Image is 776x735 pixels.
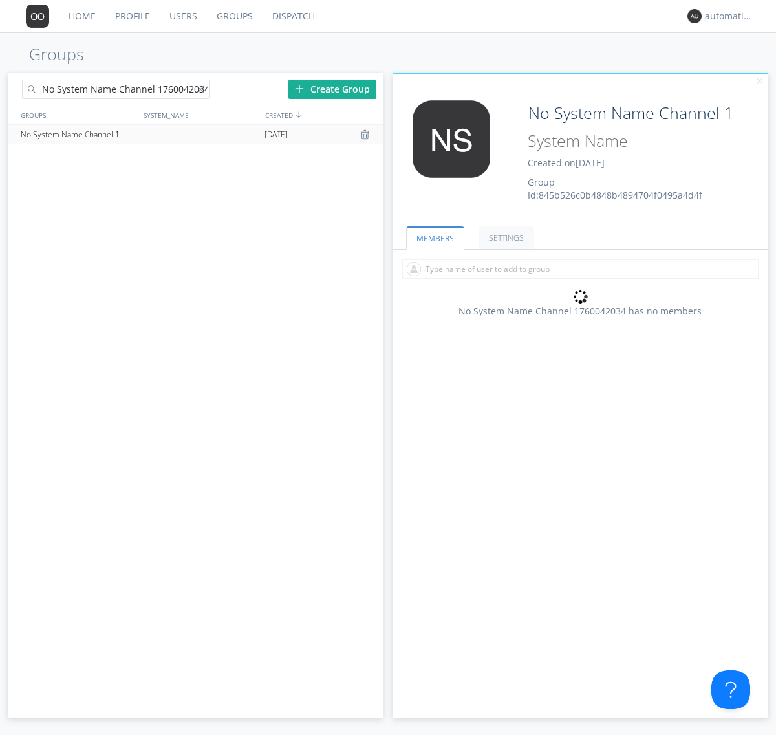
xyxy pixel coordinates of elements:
img: 373638.png [687,9,702,23]
div: No System Name Channel 1760042034 has no members [393,305,768,318]
div: Create Group [288,80,376,99]
img: 373638.png [403,100,500,178]
img: plus.svg [295,84,304,93]
div: No System Name Channel 1760042034 [17,125,138,144]
span: Group Id: 845b526c0b4848b4894704f0495a4d4f [528,176,702,201]
input: Group Name [523,100,732,126]
div: GROUPS [17,105,137,124]
div: CREATED [262,105,384,124]
a: No System Name Channel 1760042034[DATE] [8,125,383,144]
div: SYSTEM_NAME [140,105,262,124]
span: [DATE] [576,157,605,169]
input: Type name of user to add to group [402,259,759,279]
input: System Name [523,129,732,153]
iframe: Toggle Customer Support [711,670,750,709]
a: MEMBERS [406,226,464,250]
div: automation+dispatcher0014 [705,10,753,23]
input: Search groups [22,80,210,99]
span: Created on [528,157,605,169]
img: cancel.svg [755,77,764,86]
img: 373638.png [26,5,49,28]
img: spin.svg [572,289,588,305]
a: SETTINGS [479,226,534,249]
span: [DATE] [264,125,288,144]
